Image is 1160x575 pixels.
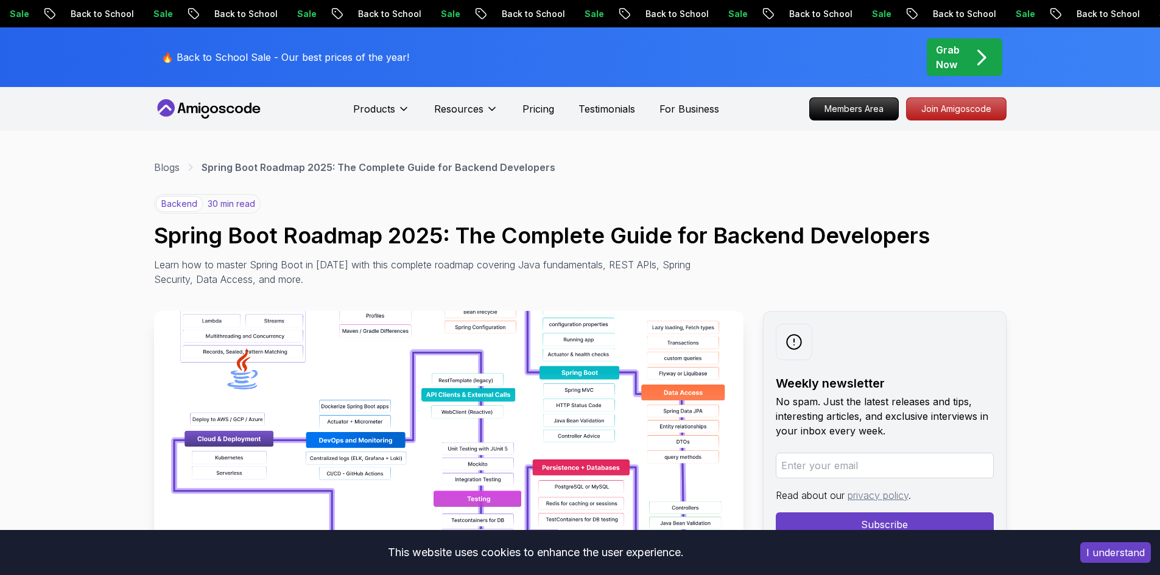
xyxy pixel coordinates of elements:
p: Sale [993,8,1032,20]
p: Products [353,102,395,116]
a: Pricing [522,102,554,116]
p: Sale [274,8,313,20]
p: Sale [705,8,744,20]
p: Back to School [191,8,274,20]
p: Back to School [47,8,130,20]
div: This website uses cookies to enhance the user experience. [9,539,1062,566]
p: Back to School [910,8,993,20]
p: Sale [130,8,169,20]
p: Back to School [1053,8,1136,20]
p: Sale [418,8,457,20]
p: 🔥 Back to School Sale - Our best prices of the year! [161,50,409,64]
p: Read about our . [776,488,994,503]
p: backend [156,196,203,212]
button: Products [353,102,410,126]
p: Join Amigoscode [907,98,1006,120]
p: No spam. Just the latest releases and tips, interesting articles, and exclusive interviews in you... [776,394,994,438]
p: Back to School [766,8,849,20]
p: Sale [849,8,888,20]
h2: Weekly newsletter [776,375,994,392]
button: Resources [434,102,498,126]
a: For Business [659,102,719,116]
a: Blogs [154,160,180,175]
h1: Spring Boot Roadmap 2025: The Complete Guide for Backend Developers [154,223,1007,248]
a: Testimonials [578,102,635,116]
button: Subscribe [776,512,994,537]
p: Back to School [622,8,705,20]
a: Join Amigoscode [906,97,1007,120]
a: Members Area [809,97,899,120]
p: Members Area [810,98,898,120]
p: Back to School [479,8,561,20]
p: Learn how to master Spring Boot in [DATE] with this complete roadmap covering Java fundamentals, ... [154,257,700,287]
p: Sale [561,8,600,20]
p: Spring Boot Roadmap 2025: The Complete Guide for Backend Developers [202,160,555,175]
p: Resources [434,102,483,116]
p: Back to School [335,8,418,20]
button: Accept cookies [1080,542,1151,563]
p: Grab Now [936,43,960,72]
p: 30 min read [208,198,255,210]
input: Enter your email [776,453,994,478]
a: privacy policy [848,489,909,501]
